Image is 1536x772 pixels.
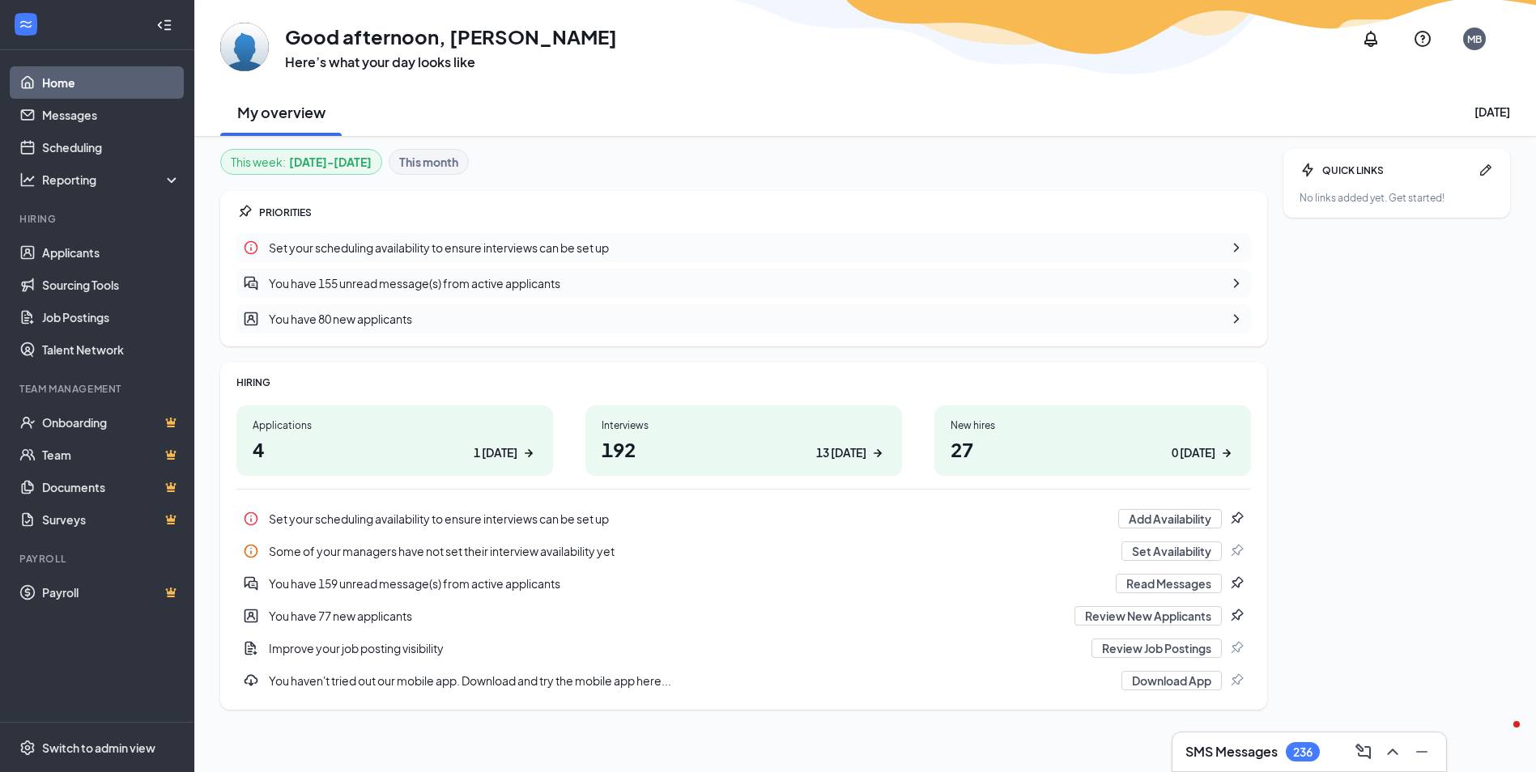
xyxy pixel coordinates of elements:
div: No links added yet. Get started! [1300,191,1494,205]
button: Set Availability [1121,541,1222,561]
div: Improve your job posting visibility [269,640,1082,656]
svg: Minimize [1412,742,1432,761]
a: New hires270 [DATE]ArrowRight [934,405,1251,476]
svg: Pin [1228,640,1245,656]
button: ComposeMessage [1349,739,1375,765]
div: Switch to admin view [42,740,155,756]
a: Sourcing Tools [42,269,181,301]
div: Payroll [19,552,177,566]
div: You have 159 unread message(s) from active applicants [236,567,1251,600]
svg: Info [243,511,259,527]
svg: DoubleChatActive [243,575,259,592]
a: Scheduling [42,131,181,163]
svg: UserEntity [243,311,259,327]
a: DoubleChatActiveYou have 159 unread message(s) from active applicantsRead MessagesPin [236,567,1251,600]
div: Set your scheduling availability to ensure interviews can be set up [269,240,1219,256]
div: You have 77 new applicants [269,608,1065,624]
svg: QuestionInfo [1413,29,1432,49]
svg: Collapse [156,17,172,33]
svg: ArrowRight [521,445,537,461]
div: 13 [DATE] [816,444,866,461]
div: Applications [253,418,537,432]
button: Read Messages [1116,574,1222,593]
a: Job Postings [42,301,181,333]
div: You haven't tried out our mobile app. Download and try the mobile app here... [269,672,1112,689]
a: TeamCrown [42,439,181,471]
svg: WorkstreamLogo [18,16,34,32]
svg: ChevronRight [1228,240,1245,256]
button: Review New Applicants [1074,606,1222,626]
div: QUICK LINKS [1322,163,1471,177]
a: DownloadYou haven't tried out our mobile app. Download and try the mobile app here...Download AppPin [236,664,1251,697]
svg: ComposeMessage [1354,742,1373,761]
div: You have 80 new applicants [269,311,1219,327]
div: You have 77 new applicants [236,600,1251,632]
h1: 27 [951,435,1235,463]
svg: Pin [1228,672,1245,689]
div: MB [1467,32,1482,46]
svg: ArrowRight [870,445,886,461]
a: Applicants [42,236,181,269]
div: You have 80 new applicants [236,304,1251,333]
svg: Bolt [1300,162,1316,178]
svg: ChevronUp [1383,742,1402,761]
svg: Settings [19,740,36,756]
div: 0 [DATE] [1172,444,1215,461]
svg: Analysis [19,172,36,188]
h1: Good afternoon, [PERSON_NAME] [285,23,617,50]
div: 1 [DATE] [474,444,517,461]
a: OnboardingCrown [42,406,181,439]
svg: Download [243,672,259,689]
button: ChevronUp [1378,739,1404,765]
img: Megan Beran [220,23,269,71]
svg: DocumentAdd [243,640,259,656]
div: You have 159 unread message(s) from active applicants [269,575,1106,592]
div: Set your scheduling availability to ensure interviews can be set up [236,503,1251,535]
button: Minimize [1407,739,1433,765]
a: UserEntityYou have 80 new applicantsChevronRight [236,304,1251,333]
h1: 4 [253,435,537,463]
svg: UserEntity [243,608,259,624]
svg: ChevronRight [1228,311,1245,327]
div: Improve your job posting visibility [236,632,1251,664]
button: Download App [1121,671,1222,690]
a: Talent Network [42,333,181,366]
div: [DATE] [1474,104,1510,120]
svg: ChevronRight [1228,275,1245,291]
a: InfoSet your scheduling availability to ensure interviews can be set upAdd AvailabilityPin [236,503,1251,535]
h3: SMS Messages [1185,743,1278,761]
div: You have 155 unread message(s) from active applicants [236,269,1251,298]
a: DocumentAddImprove your job posting visibilityReview Job PostingsPin [236,632,1251,664]
svg: Notifications [1361,29,1381,49]
div: Set your scheduling availability to ensure interviews can be set up [269,511,1108,527]
svg: Pen [1478,162,1494,178]
div: Some of your managers have not set their interview availability yet [269,543,1112,559]
div: Reporting [42,172,181,188]
a: UserEntityYou have 77 new applicantsReview New ApplicantsPin [236,600,1251,632]
svg: Pin [1228,575,1245,592]
div: You have 155 unread message(s) from active applicants [269,275,1219,291]
div: New hires [951,418,1235,432]
button: Add Availability [1118,509,1222,528]
a: Interviews19213 [DATE]ArrowRight [585,405,902,476]
a: Home [42,66,181,99]
iframe: Intercom live chat [1481,717,1520,756]
svg: Pin [236,204,253,220]
div: You haven't tried out our mobile app. Download and try the mobile app here... [236,664,1251,697]
div: PRIORITIES [259,206,1251,219]
b: This month [399,153,458,171]
div: HIRING [236,375,1251,389]
b: [DATE] - [DATE] [289,153,372,171]
button: Review Job Postings [1091,638,1222,658]
a: DoubleChatActiveYou have 155 unread message(s) from active applicantsChevronRight [236,269,1251,298]
div: This week : [231,153,372,171]
h1: 192 [602,435,886,463]
div: Some of your managers have not set their interview availability yet [236,535,1251,567]
svg: Info [243,543,259,559]
svg: Pin [1228,511,1245,527]
svg: ArrowRight [1219,445,1235,461]
a: Applications41 [DATE]ArrowRight [236,405,553,476]
a: InfoSome of your managers have not set their interview availability yetSet AvailabilityPin [236,535,1251,567]
svg: Pin [1228,543,1245,559]
div: Team Management [19,382,177,396]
